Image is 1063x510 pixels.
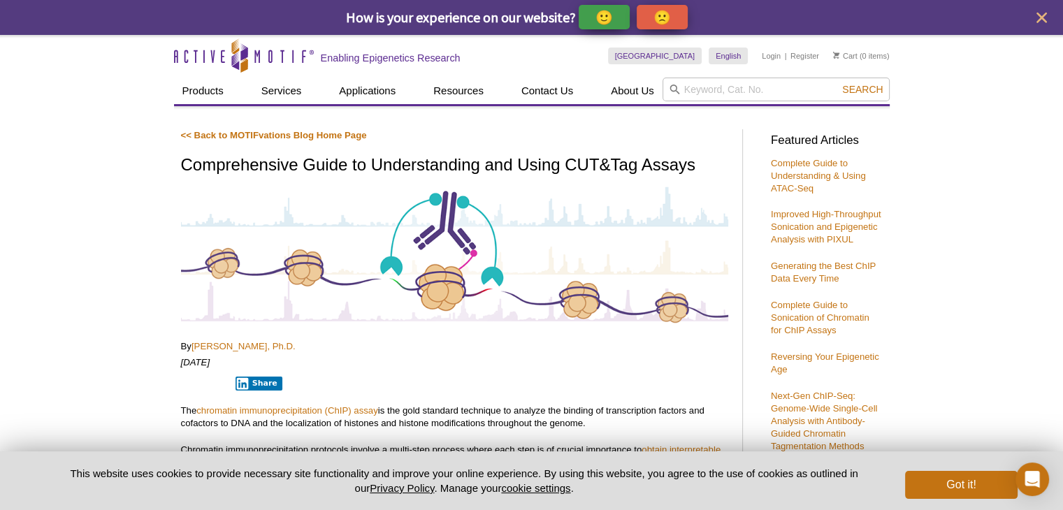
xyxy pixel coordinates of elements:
a: Complete Guide to Sonication of Chromatin for ChIP Assays [771,300,869,335]
a: Privacy Policy [370,482,434,494]
a: About Us [602,78,663,104]
p: The is the gold standard technique to analyze the binding of transcription factors and cofactors ... [181,405,728,430]
a: Generating the Best ChIP Data Every Time [771,261,876,284]
em: [DATE] [181,357,210,367]
a: [GEOGRAPHIC_DATA] [608,48,702,64]
a: Resources [425,78,492,104]
button: close [1033,9,1050,27]
a: English [709,48,748,64]
span: How is your experience on our website? [346,8,576,26]
input: Keyword, Cat. No. [663,78,890,101]
img: Your Cart [833,52,839,59]
a: Improved High-Throughput Sonication and Epigenetic Analysis with PIXUL [771,209,881,245]
a: Login [762,51,781,61]
a: chromatin immunoprecipitation (ChIP) assay [196,405,377,416]
img: Antibody-Based Tagmentation Notes [181,184,728,324]
iframe: X Post Button [181,376,226,390]
p: 🙂 [595,8,613,26]
button: Got it! [905,471,1017,499]
a: Reversing Your Epigenetic Age [771,351,879,374]
a: Applications [331,78,404,104]
a: [PERSON_NAME], Ph.D. [191,341,296,351]
button: Search [838,83,887,96]
a: << Back to MOTIFvations Blog Home Page [181,130,367,140]
a: Contact Us [513,78,581,104]
h2: Enabling Epigenetics Research [321,52,461,64]
p: 🙁 [653,8,671,26]
h3: Featured Articles [771,135,883,147]
span: Search [842,84,883,95]
li: (0 items) [833,48,890,64]
a: Complete Guide to Understanding & Using ATAC-Seq [771,158,866,194]
p: Chromatin immunoprecipitation protocols involve a multi-step process where each step is of crucia... [181,444,728,507]
button: cookie settings [501,482,570,494]
p: By [181,340,728,353]
li: | [785,48,787,64]
p: This website uses cookies to provide necessary site functionality and improve your online experie... [46,466,883,495]
a: Register [790,51,819,61]
a: Cart [833,51,858,61]
a: Products [174,78,232,104]
h1: Comprehensive Guide to Understanding and Using CUT&Tag Assays [181,156,728,176]
a: Services [253,78,310,104]
a: Next-Gen ChIP-Seq: Genome-Wide Single-Cell Analysis with Antibody-Guided Chromatin Tagmentation M... [771,391,877,451]
button: Share [236,377,282,391]
div: Open Intercom Messenger [1015,462,1049,496]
